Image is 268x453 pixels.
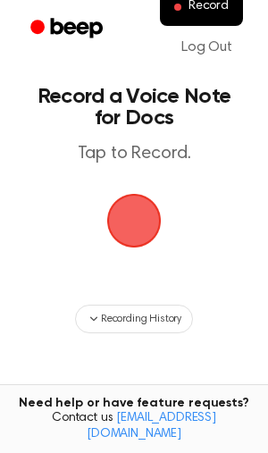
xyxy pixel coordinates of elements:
a: Beep [18,12,119,46]
img: Beep Logo [107,194,161,247]
p: Tap to Record. [32,143,236,165]
a: Log Out [163,26,250,69]
span: Contact us [11,411,257,442]
a: [EMAIL_ADDRESS][DOMAIN_NAME] [87,412,216,440]
button: Recording History [75,305,193,333]
h1: Record a Voice Note for Docs [32,86,236,129]
span: Recording History [101,311,181,327]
